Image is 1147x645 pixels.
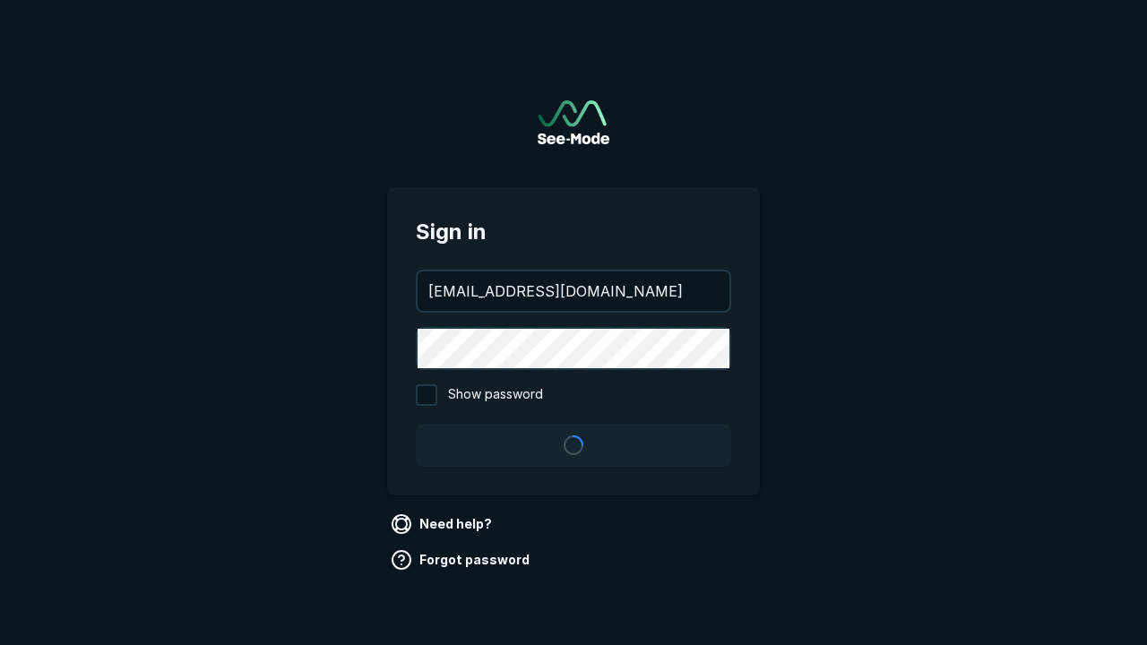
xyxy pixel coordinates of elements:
span: Sign in [416,216,731,248]
img: See-Mode Logo [538,100,609,144]
a: Go to sign in [538,100,609,144]
span: Show password [448,384,543,406]
a: Need help? [387,510,499,538]
input: your@email.com [418,271,729,311]
a: Forgot password [387,546,537,574]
